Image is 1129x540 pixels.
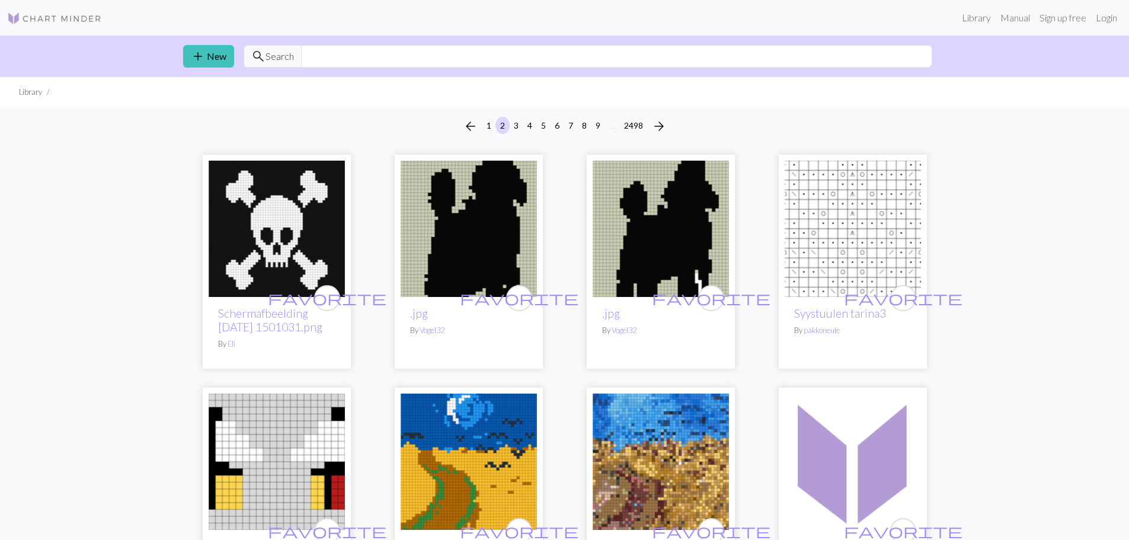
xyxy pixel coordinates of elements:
[401,455,537,466] a: unnamed (1).jpg
[652,118,666,135] span: arrow_forward
[652,119,666,133] i: Next
[602,306,620,320] a: .jpg
[647,117,671,136] button: Next
[460,289,578,307] span: favorite
[698,285,724,311] button: favourite
[459,117,482,136] button: Previous
[209,394,345,530] img: Mondrian Miffy Dress
[463,119,478,133] i: Previous
[495,117,510,134] button: 2
[785,222,921,233] a: Syystuulen tarina3
[794,306,886,320] a: Syystuulen tarina3
[314,285,340,311] button: favourite
[652,286,770,310] i: favourite
[268,286,386,310] i: favourite
[19,87,42,98] li: Library
[804,325,840,335] a: pakkoneule
[612,325,637,335] a: Vogel32
[591,117,605,134] button: 9
[652,289,770,307] span: favorite
[191,48,205,65] span: add
[844,289,962,307] span: favorite
[228,339,235,349] a: Eli
[577,117,591,134] button: 8
[460,286,578,310] i: favourite
[401,394,537,530] img: unnamed (1).jpg
[209,455,345,466] a: Mondrian Miffy Dress
[251,48,266,65] span: search
[564,117,578,134] button: 7
[550,117,564,134] button: 6
[218,306,322,334] a: Schermafbeelding [DATE] 1501031.png
[785,161,921,297] img: Syystuulen tarina3
[536,117,551,134] button: 5
[1091,6,1122,30] a: Login
[794,325,911,336] p: By
[509,117,523,134] button: 3
[1035,6,1091,30] a: Sign up free
[459,117,671,136] nav: Page navigation
[463,118,478,135] span: arrow_back
[652,522,770,540] span: favorite
[593,161,729,297] img: .jpg
[268,522,386,540] span: favorite
[410,306,428,320] a: .jpg
[506,285,532,311] button: favourite
[785,455,921,466] a: image.jpg
[785,394,921,530] img: image.jpg
[593,222,729,233] a: .jpg
[268,289,386,307] span: favorite
[218,338,335,350] p: By
[209,161,345,297] img: Schermafbeelding 2025-08-25 1501031.png
[209,222,345,233] a: Schermafbeelding 2025-08-25 1501031.png
[602,325,719,336] p: By
[844,522,962,540] span: favorite
[410,325,527,336] p: By
[523,117,537,134] button: 4
[266,49,294,63] span: Search
[420,325,444,335] a: Vogel32
[844,286,962,310] i: favourite
[460,522,578,540] span: favorite
[957,6,996,30] a: Library
[401,222,537,233] a: .jpg
[7,11,102,25] img: Logo
[593,394,729,530] img: photo_2025-08-26 11.14.48.jpeg
[996,6,1035,30] a: Manual
[183,45,234,68] a: New
[593,455,729,466] a: photo_2025-08-26 11.14.48.jpeg
[401,161,537,297] img: .jpg
[619,117,648,134] button: 2498
[890,285,916,311] button: favourite
[482,117,496,134] button: 1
